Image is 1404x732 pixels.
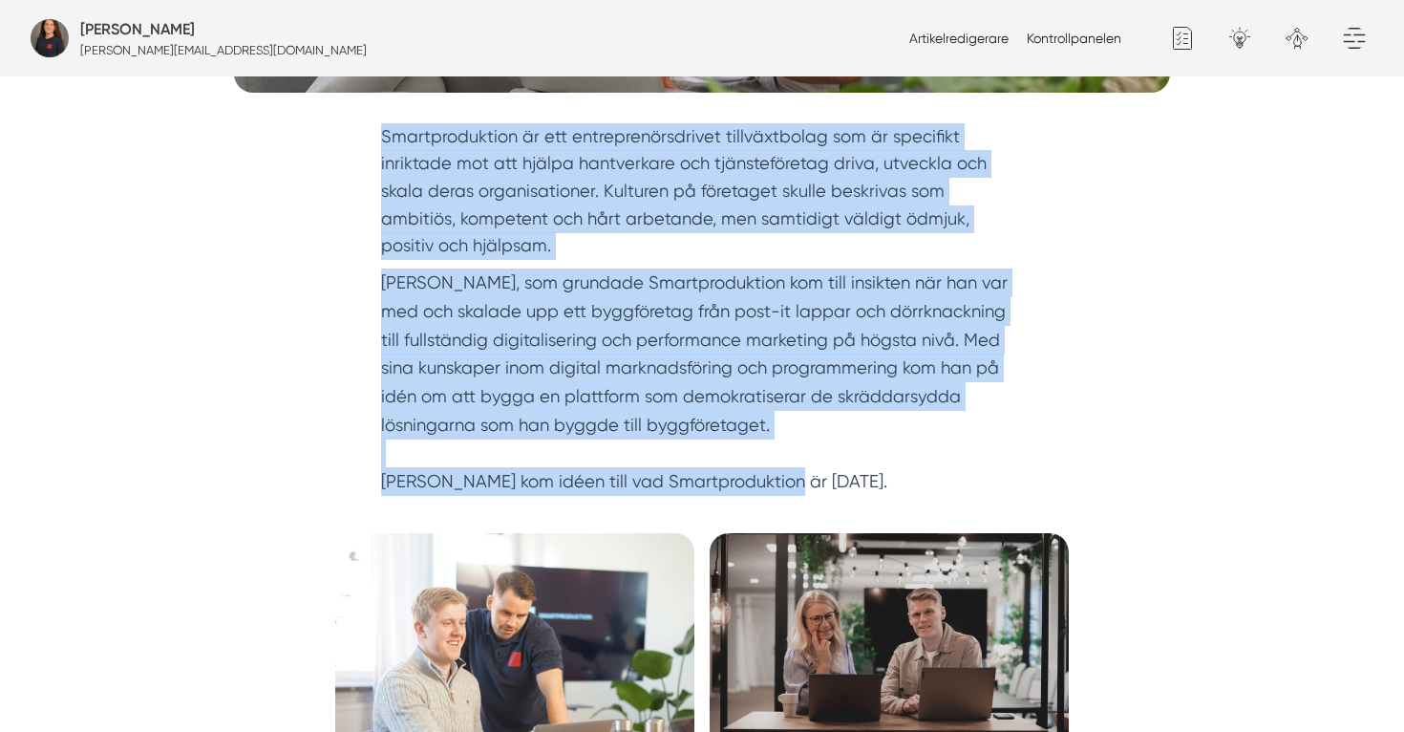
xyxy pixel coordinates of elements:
[31,19,69,57] img: foretagsbild-pa-smartproduktion-ett-foretag-i-dalarnas-lan.jpg
[381,123,1023,269] section: Smartproduktion är ett entreprenörsdrivet tillväxtbolag som är specifikt inriktade mot att hjälpa...
[80,41,367,59] p: [PERSON_NAME][EMAIL_ADDRESS][DOMAIN_NAME]
[381,269,1023,496] p: [PERSON_NAME], som grundade Smartproduktion kom till insikten när han var med och skalade upp ett...
[80,17,195,41] h5: Administratör
[1027,31,1121,46] a: Kontrollpanelen
[909,31,1009,46] a: Artikelredigerare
